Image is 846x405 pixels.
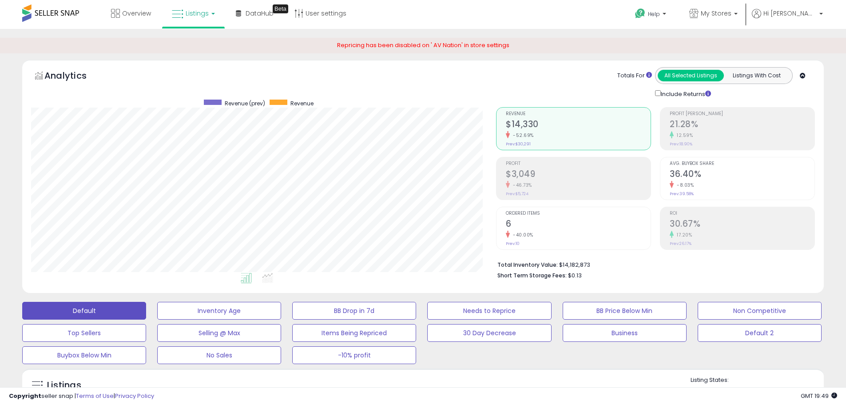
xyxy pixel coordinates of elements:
button: Non Competitive [698,302,822,320]
a: Hi [PERSON_NAME] [752,9,823,29]
button: Business [563,324,687,342]
small: Prev: $30,291 [506,141,531,147]
button: No Sales [157,346,281,364]
small: -52.69% [510,132,534,139]
span: Revenue [506,112,651,116]
span: Profit [506,161,651,166]
b: Total Inventory Value: [497,261,558,269]
span: Revenue (prev) [225,100,265,107]
h2: 30.67% [670,219,814,231]
span: Profit [PERSON_NAME] [670,112,814,116]
span: Ordered Items [506,211,651,216]
h2: 21.28% [670,119,814,131]
small: Prev: 39.58% [670,191,694,196]
button: Needs to Reprice [427,302,551,320]
small: 12.59% [674,132,693,139]
small: -46.73% [510,182,532,188]
a: Terms of Use [76,392,114,400]
span: Listings [186,9,209,18]
button: Inventory Age [157,302,281,320]
strong: Copyright [9,392,41,400]
button: BB Drop in 7d [292,302,416,320]
p: Listing States: [691,376,824,385]
button: -10% profit [292,346,416,364]
div: seller snap | | [9,392,154,401]
span: Hi [PERSON_NAME] [763,9,817,18]
span: $0.13 [568,271,582,280]
div: Include Returns [648,88,722,99]
i: Get Help [635,8,646,19]
a: Privacy Policy [115,392,154,400]
h2: 36.40% [670,169,814,181]
button: All Selected Listings [658,70,724,81]
small: -8.03% [674,182,694,188]
small: Prev: 26.17% [670,241,691,246]
h2: $3,049 [506,169,651,181]
div: Totals For [617,72,652,80]
span: My Stores [701,9,731,18]
span: Overview [122,9,151,18]
button: 30 Day Decrease [427,324,551,342]
div: Tooltip anchor [273,4,288,13]
button: Selling @ Max [157,324,281,342]
span: Revenue [290,100,314,107]
small: -40.00% [510,232,533,238]
small: Prev: 10 [506,241,520,246]
h2: $14,330 [506,119,651,131]
span: Avg. Buybox Share [670,161,814,166]
h5: Analytics [44,69,104,84]
small: Prev: 18.90% [670,141,692,147]
h2: 6 [506,219,651,231]
small: 17.20% [674,232,692,238]
a: Help [628,1,675,29]
button: Items Being Repriced [292,324,416,342]
button: Top Sellers [22,324,146,342]
button: Default [22,302,146,320]
span: Repricing has been disabled on ' AV Nation' in store settings [337,41,509,49]
button: Buybox Below Min [22,346,146,364]
small: Prev: $5,724 [506,191,528,196]
span: ROI [670,211,814,216]
b: Short Term Storage Fees: [497,272,567,279]
li: $14,182,873 [497,259,808,269]
button: BB Price Below Min [563,302,687,320]
span: DataHub [246,9,274,18]
button: Default 2 [698,324,822,342]
span: Help [648,10,660,18]
span: 2025-10-6 19:49 GMT [801,392,837,400]
button: Listings With Cost [723,70,790,81]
